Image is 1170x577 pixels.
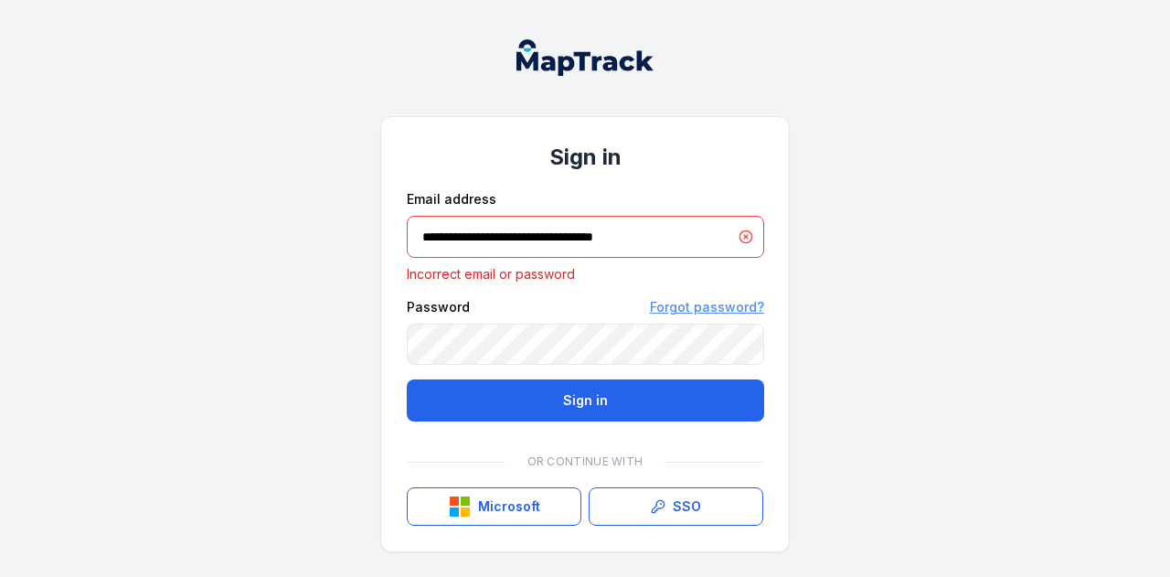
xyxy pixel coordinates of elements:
p: Incorrect email or password [407,265,764,283]
h1: Sign in [407,143,763,172]
button: Microsoft [407,487,581,526]
a: Forgot password? [650,298,764,316]
a: SSO [589,487,763,526]
button: Sign in [407,379,764,422]
label: Password [407,298,470,316]
div: Or continue with [407,443,763,480]
nav: Global [487,39,683,76]
label: Email address [407,190,496,208]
